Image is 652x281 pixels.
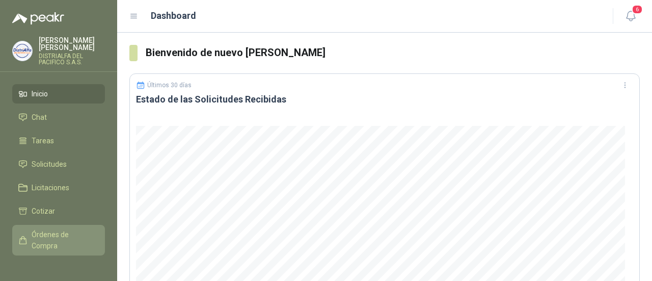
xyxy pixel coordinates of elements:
img: Logo peakr [12,12,64,24]
p: [PERSON_NAME] [PERSON_NAME] [39,37,105,51]
button: 6 [621,7,640,25]
a: Tareas [12,131,105,150]
span: Órdenes de Compra [32,229,95,251]
span: Solicitudes [32,159,67,170]
h1: Dashboard [151,9,196,23]
span: 6 [632,5,643,14]
p: DISTRIALFA DEL PACIFICO S.A.S. [39,53,105,65]
span: Inicio [32,88,48,99]
span: Chat [32,112,47,123]
img: Company Logo [13,41,32,61]
h3: Estado de las Solicitudes Recibidas [136,93,633,106]
a: Órdenes de Compra [12,225,105,256]
p: Últimos 30 días [147,82,192,89]
a: Chat [12,108,105,127]
a: Cotizar [12,201,105,221]
span: Tareas [32,135,54,146]
h3: Bienvenido de nuevo [PERSON_NAME] [146,45,640,61]
a: Licitaciones [12,178,105,197]
a: Inicio [12,84,105,104]
a: Solicitudes [12,155,105,174]
span: Licitaciones [32,182,69,193]
span: Cotizar [32,206,55,217]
